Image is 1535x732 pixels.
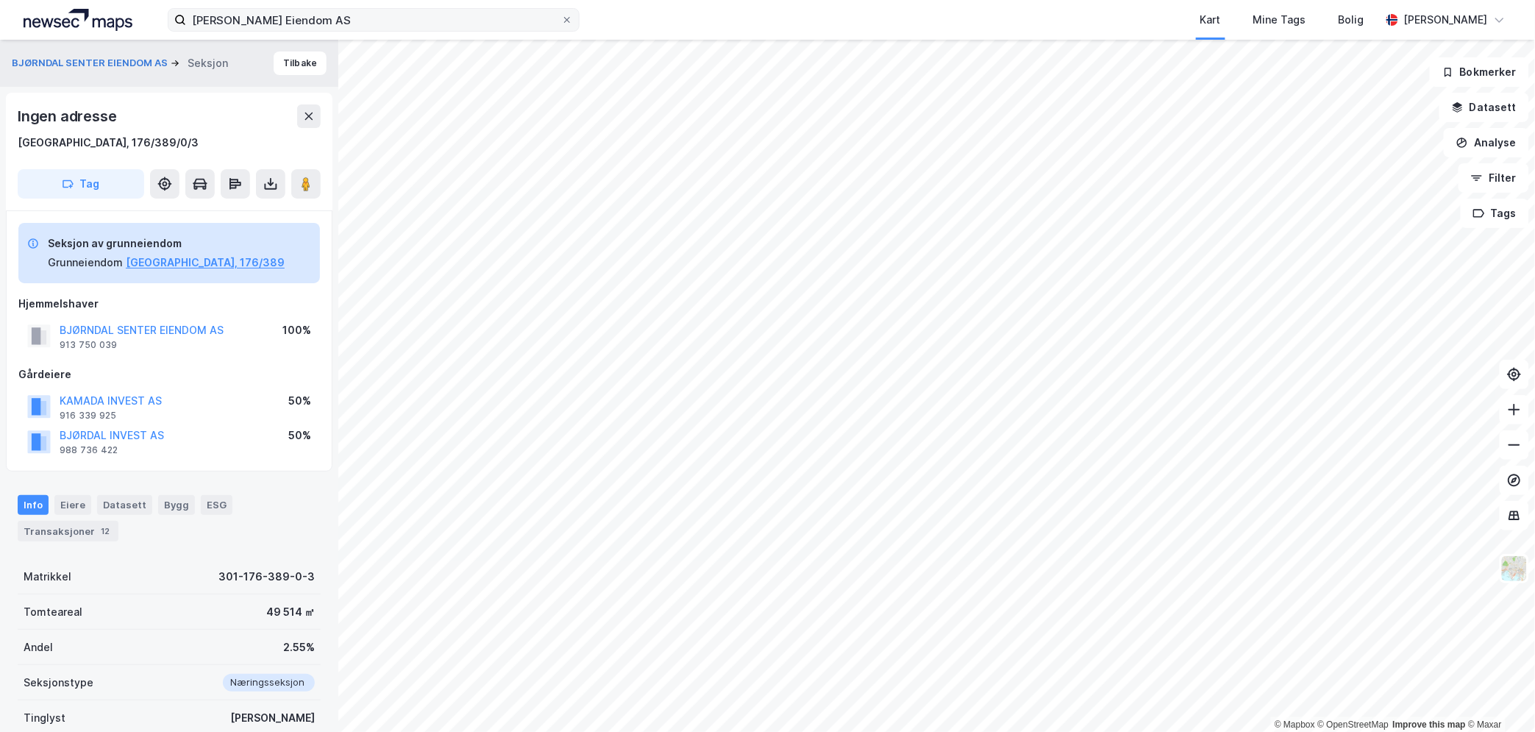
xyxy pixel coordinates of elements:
div: Bolig [1339,11,1364,29]
div: Seksjon [188,54,228,72]
div: Transaksjoner [18,521,118,541]
div: Andel [24,639,53,656]
div: Tinglyst [24,709,65,727]
button: Bokmerker [1430,57,1529,87]
div: Mine Tags [1253,11,1306,29]
div: Matrikkel [24,568,71,586]
a: Improve this map [1393,719,1466,730]
div: Seksjonstype [24,674,93,692]
button: Tags [1461,199,1529,228]
div: 913 750 039 [60,339,117,351]
div: [PERSON_NAME] [1404,11,1488,29]
div: Tomteareal [24,603,82,621]
div: [PERSON_NAME] [230,709,315,727]
div: 100% [282,321,311,339]
button: Filter [1459,163,1529,193]
div: 50% [288,427,311,444]
div: 988 736 422 [60,444,118,456]
div: Info [18,495,49,514]
div: Hjemmelshaver [18,295,320,313]
div: 49 514 ㎡ [266,603,315,621]
div: Gårdeiere [18,366,320,383]
div: 2.55% [283,639,315,656]
img: logo.a4113a55bc3d86da70a041830d287a7e.svg [24,9,132,31]
a: Mapbox [1275,719,1315,730]
button: Tilbake [274,51,327,75]
input: Søk på adresse, matrikkel, gårdeiere, leietakere eller personer [186,9,561,31]
button: Analyse [1444,128,1529,157]
button: Datasett [1439,93,1529,122]
div: Datasett [97,495,152,514]
div: Kart [1200,11,1221,29]
div: [GEOGRAPHIC_DATA], 176/389/0/3 [18,134,199,152]
div: Kontrollprogram for chat [1461,661,1535,732]
div: ESG [201,495,232,514]
div: 12 [98,524,113,539]
div: 50% [288,392,311,410]
a: OpenStreetMap [1318,719,1389,730]
button: BJØRNDAL SENTER EIENDOM AS [12,56,171,71]
div: 301-176-389-0-3 [218,568,315,586]
div: 916 339 925 [60,410,116,422]
button: [GEOGRAPHIC_DATA], 176/389 [126,254,285,271]
div: Ingen adresse [18,104,119,128]
div: Eiere [54,495,91,514]
div: Bygg [158,495,195,514]
button: Tag [18,169,144,199]
div: Grunneiendom [48,254,123,271]
div: Seksjon av grunneiendom [48,235,285,252]
img: Z [1500,555,1528,583]
iframe: Chat Widget [1461,661,1535,732]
